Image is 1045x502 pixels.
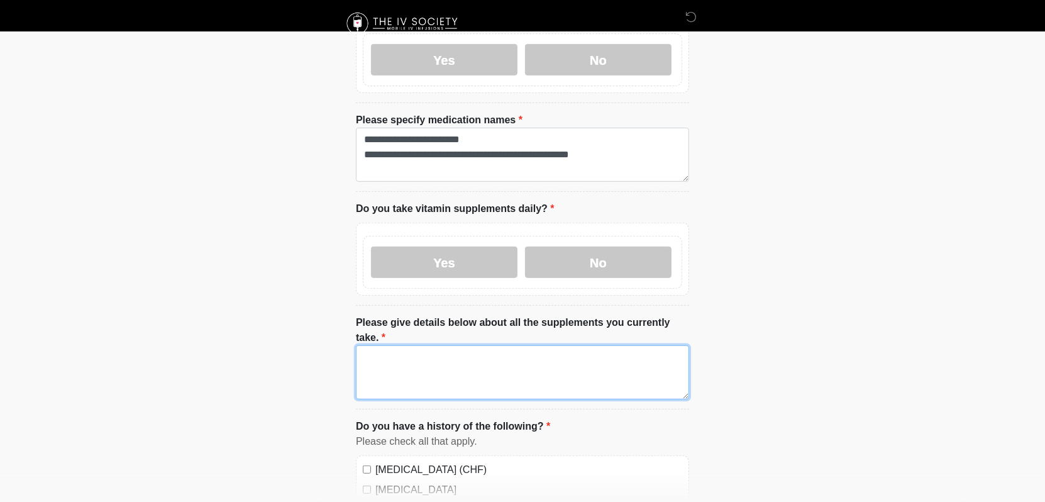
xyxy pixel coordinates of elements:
[356,113,522,128] label: Please specify medication names
[525,44,672,75] label: No
[343,9,463,38] img: The IV Society Logo
[356,315,689,345] label: Please give details below about all the supplements you currently take.
[525,247,672,278] label: No
[375,482,682,498] label: [MEDICAL_DATA]
[371,44,517,75] label: Yes
[375,462,682,477] label: [MEDICAL_DATA] (CHF)
[371,247,517,278] label: Yes
[363,466,371,474] input: [MEDICAL_DATA] (CHF)
[356,419,550,434] label: Do you have a history of the following?
[356,434,689,449] div: Please check all that apply.
[363,486,371,494] input: [MEDICAL_DATA]
[356,201,555,216] label: Do you take vitamin supplements daily?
